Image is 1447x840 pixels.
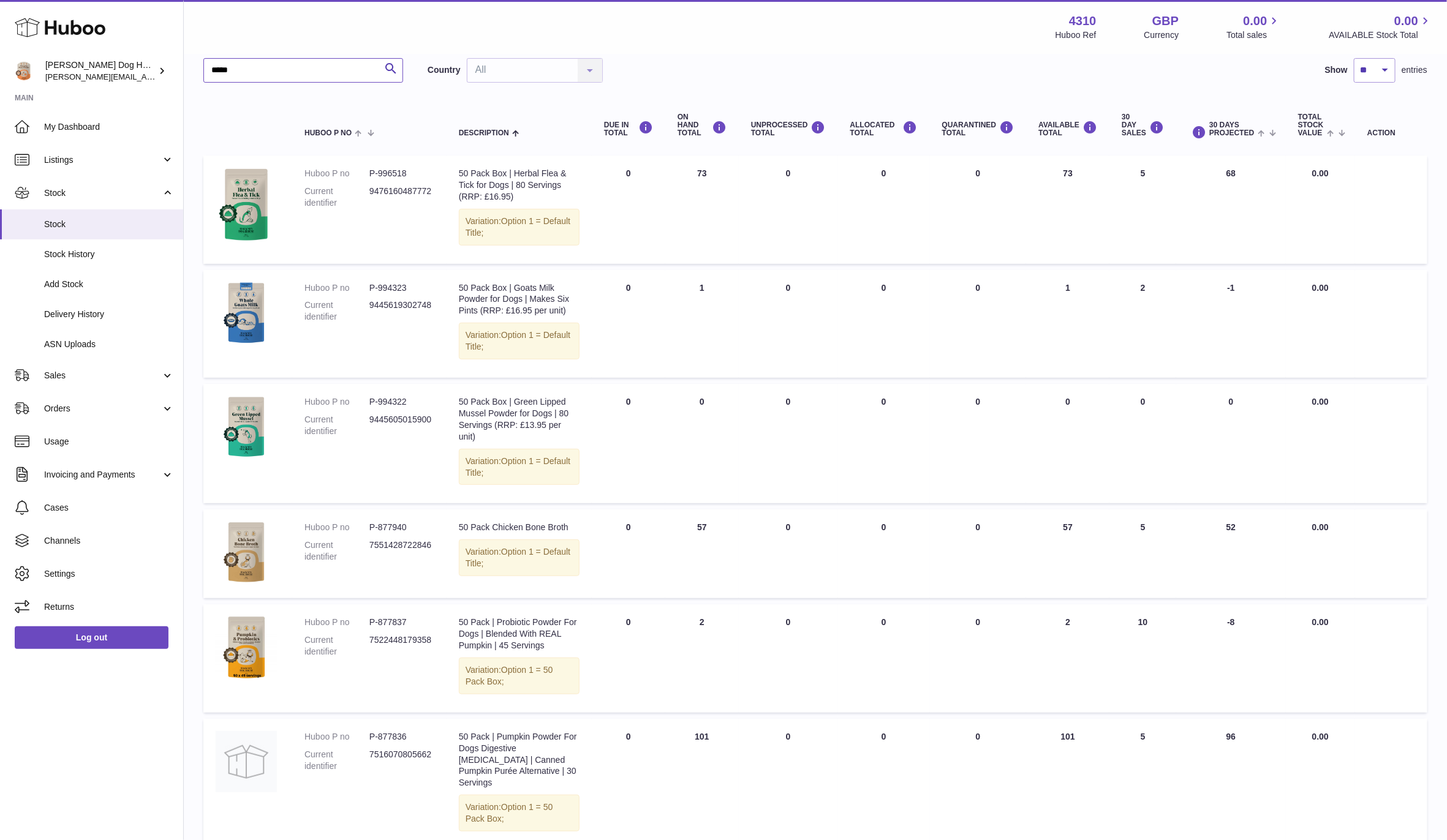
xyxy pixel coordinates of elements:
dt: Current identifier [304,749,369,772]
dd: P-877837 [369,617,434,628]
td: 0 [739,604,838,712]
dt: Current identifier [304,634,369,658]
span: Returns [44,601,174,613]
img: product image [216,168,277,241]
div: Currency [1144,29,1179,41]
td: -1 [1176,270,1286,378]
dd: 9476160487772 [369,186,434,209]
span: [PERSON_NAME][EMAIL_ADDRESS][DOMAIN_NAME] [45,72,246,81]
span: Option 1 = Default Title; [466,456,570,478]
span: Delivery History [44,309,174,320]
div: ON HAND Total [678,113,727,138]
a: 0.00 Total sales [1226,13,1281,41]
div: Variation: [459,795,580,831]
td: 0 [1176,384,1286,503]
span: Usage [44,436,174,448]
span: AVAILABLE Stock Total [1329,29,1432,41]
td: 57 [665,509,739,598]
span: Total stock value [1298,113,1324,138]
dd: 9445619302748 [369,299,434,323]
div: 50 Pack Box | Goats Milk Powder for Dogs | Makes Six Pints (RRP: £16.95 per unit) [459,282,580,317]
strong: GBP [1152,13,1179,29]
a: 0.00 AVAILABLE Stock Total [1329,13,1432,41]
div: Huboo Ref [1056,29,1097,41]
span: Sales [44,370,161,381]
span: 0.00 [1394,13,1418,29]
td: 0 [838,509,930,598]
span: Invoicing and Payments [44,469,161,481]
td: 0 [838,384,930,503]
span: 0.00 [1312,617,1329,627]
dt: Huboo P no [304,731,369,743]
span: My Dashboard [44,121,174,133]
dd: P-996518 [369,168,434,179]
dt: Huboo P no [304,168,369,179]
div: Variation: [459,323,580,359]
span: 0.00 [1312,168,1329,178]
span: ASN Uploads [44,339,174,350]
dd: P-994323 [369,282,434,294]
td: 10 [1109,604,1176,712]
dt: Current identifier [304,299,369,323]
span: Option 1 = 50 Pack Box; [466,802,553,823]
span: Description [459,129,509,137]
label: Show [1325,64,1348,76]
td: 2 [665,604,739,712]
span: entries [1402,64,1427,76]
dt: Huboo P no [304,522,369,533]
td: 2 [1026,604,1109,712]
dd: 7516070805662 [369,749,434,772]
div: DUE IN TOTAL [604,121,653,137]
td: 52 [1176,509,1286,598]
td: 0 [739,509,838,598]
div: [PERSON_NAME] Dog House [45,59,156,83]
td: 0 [592,509,665,598]
dd: P-877836 [369,731,434,743]
span: 0 [976,168,981,178]
td: 0 [838,270,930,378]
td: 1 [665,270,739,378]
div: QUARANTINED Total [942,121,1014,137]
td: 73 [665,156,739,263]
div: Variation: [459,449,580,486]
img: product image [216,617,277,678]
span: 0 [976,283,981,293]
div: ALLOCATED Total [850,121,918,137]
td: 0 [838,604,930,712]
td: 0 [739,156,838,263]
span: Cases [44,502,174,514]
td: 0 [592,604,665,712]
div: 50 Pack | Probiotic Powder For Dogs | Blended With REAL Pumpkin | 45 Servings [459,617,580,651]
span: Orders [44,403,161,414]
dt: Huboo P no [304,617,369,628]
dd: P-994322 [369,396,434,408]
span: Stock History [44,249,174,260]
span: 0.00 [1312,732,1329,741]
span: 0.00 [1312,283,1329,293]
div: 50 Pack Box | Herbal Flea & Tick for Dogs | 80 Servings (RRP: £16.95) [459,168,580,203]
dt: Huboo P no [304,282,369,294]
span: Option 1 = Default Title; [466,330,570,351]
td: -8 [1176,604,1286,712]
td: 5 [1109,156,1176,263]
span: 0.00 [1312,397,1329,407]
td: 68 [1176,156,1286,263]
img: product image [216,396,277,457]
td: 0 [739,270,838,378]
dt: Current identifier [304,414,369,437]
strong: 4310 [1069,13,1097,29]
td: 0 [592,384,665,503]
dd: 7522448179358 [369,634,434,658]
td: 1 [1026,270,1109,378]
div: Variation: [459,209,580,246]
dt: Current identifier [304,539,369,563]
div: 30 DAY SALES [1122,113,1164,138]
div: 50 Pack Chicken Bone Broth [459,522,580,533]
dd: 7551428722846 [369,539,434,563]
span: Huboo P no [304,129,352,137]
div: Variation: [459,539,580,576]
img: product image [216,731,277,792]
img: product image [216,282,277,343]
span: Option 1 = 50 Pack Box; [466,665,553,686]
span: 0.00 [1244,13,1268,29]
